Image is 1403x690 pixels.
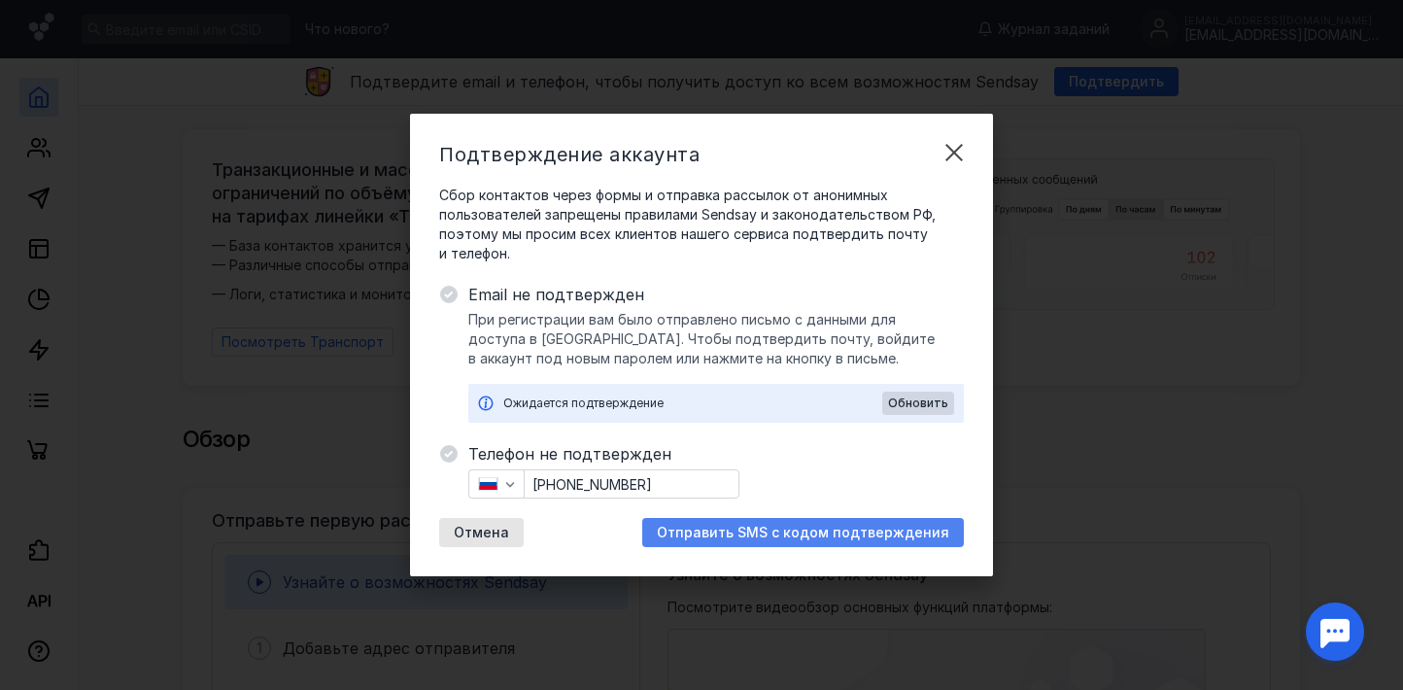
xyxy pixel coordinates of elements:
span: Отмена [454,525,509,541]
span: При регистрации вам было отправлено письмо с данными для доступа в [GEOGRAPHIC_DATA]. Чтобы подтв... [468,310,964,368]
button: Отправить SMS с кодом подтверждения [642,518,964,547]
button: Отмена [439,518,524,547]
div: Ожидается подтверждение [503,394,882,413]
button: Обновить [882,392,954,415]
span: Email не подтвержден [468,283,964,306]
span: Обновить [888,397,948,410]
span: Отправить SMS с кодом подтверждения [657,525,949,541]
span: Подтверждение аккаунта [439,143,700,166]
span: Сбор контактов через формы и отправка рассылок от анонимных пользователей запрещены правилами Sen... [439,186,964,263]
span: Телефон не подтвержден [468,442,964,466]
